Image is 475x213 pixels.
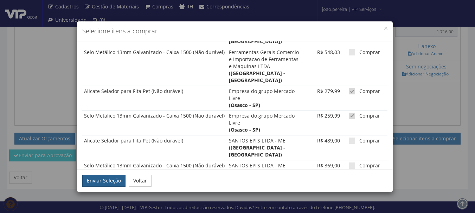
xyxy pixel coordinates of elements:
label: Comprar [349,112,380,119]
td: Empresa do grupo Mercado Livre [227,86,303,111]
td: Alicate Selador para Fita Pet (Não durável) [82,86,227,111]
td: SANTOS EPI’S LTDA - ME [227,160,303,185]
label: Comprar [349,49,380,56]
td: Selo Metálico 13mm Galvanizado - Caixa 1500 (Não durável) [82,47,227,86]
h4: Selecione itens a comprar [82,27,387,36]
td: R$ 369,00 [303,160,342,185]
td: SANTOS EPI’S LTDA - ME [227,135,303,160]
strong: ([GEOGRAPHIC_DATA] - [GEOGRAPHIC_DATA]) [229,70,285,84]
label: Comprar [349,137,380,144]
strong: ([GEOGRAPHIC_DATA] - [GEOGRAPHIC_DATA]) [229,144,285,158]
strong: (Osasco - SP) [229,102,260,108]
td: R$ 259,99 [303,111,342,135]
td: R$ 489,00 [303,135,342,160]
td: Ferramentas Gerais Comercio e Importacao de Ferramentas e Maquinas LTDA [227,47,303,86]
strong: (Osasco - SP) [229,126,260,133]
td: Alicate Selador para Fita Pet (Não durável) [82,135,227,160]
td: Empresa do grupo Mercado Livre [227,111,303,135]
td: Selo Metálico 13mm Galvanizado - Caixa 1500 (Não durável) [82,160,227,185]
td: R$ 548,03 [303,47,342,86]
button: Close [384,27,387,30]
td: R$ 279,99 [303,86,342,111]
button: Enviar Seleção [82,175,126,187]
label: Comprar [349,162,380,169]
td: Selo Metálico 13mm Galvanizado - Caixa 1500 (Não durável) [82,111,227,135]
label: Comprar [349,88,380,95]
strong: ([GEOGRAPHIC_DATA] - [GEOGRAPHIC_DATA]) [229,31,285,45]
button: Voltar [129,175,152,187]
